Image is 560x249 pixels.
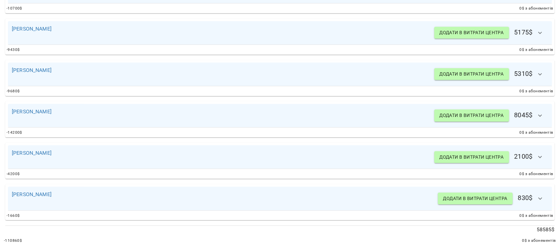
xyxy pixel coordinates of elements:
[440,153,504,161] span: Додати в витрати центра
[12,108,52,115] a: [PERSON_NAME]
[440,29,504,36] span: Додати в витрати центра
[4,238,22,244] span: -110860 $
[12,191,52,197] a: [PERSON_NAME]
[438,192,513,204] button: Додати в витрати центра
[7,5,22,12] span: -10700 $
[440,111,504,119] span: Додати в витрати центра
[434,109,509,121] button: Додати в витрати центра
[438,191,548,206] h6: 830 $
[443,194,508,202] span: Додати в витрати центра
[434,149,548,165] h6: 2100 $
[520,5,553,12] span: 0 $ з абонементів
[7,88,20,95] span: -9680 $
[12,26,52,32] a: [PERSON_NAME]
[434,27,509,38] button: Додати в витрати центра
[520,171,553,177] span: 0 $ з абонементів
[12,67,52,73] a: [PERSON_NAME]
[7,171,20,177] span: -4200 $
[434,151,509,163] button: Додати в витрати центра
[522,238,556,244] span: 0 $ з абонементів
[440,70,504,78] span: Додати в витрати центра
[434,108,548,124] h6: 8045 $
[434,68,509,80] button: Додати в витрати центра
[12,150,52,156] a: [PERSON_NAME]
[434,66,548,82] h6: 5310 $
[520,129,553,136] span: 0 $ з абонементів
[520,47,553,53] span: 0 $ з абонементів
[520,213,553,219] span: 0 $ з абонементів
[7,213,20,219] span: -1660 $
[520,88,553,95] span: 0 $ з абонементів
[434,25,548,41] h6: 5175 $
[7,47,20,53] span: -9430 $
[5,226,555,234] p: 58585 $
[7,129,22,136] span: -14200 $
